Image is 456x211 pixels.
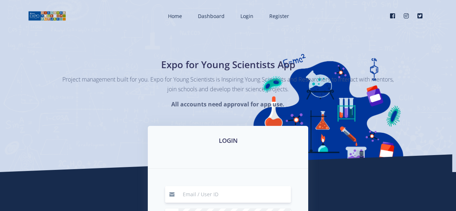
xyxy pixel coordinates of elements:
a: Home [161,6,188,26]
h1: Expo for Young Scientists App [97,58,360,72]
h3: LOGIN [156,136,300,145]
span: Home [168,13,182,19]
p: Project management built for you. Expo for Young Scientists is Inspiring Young Scientists and Res... [62,75,394,94]
span: Register [269,13,289,19]
input: Email / User ID [178,186,291,203]
span: Dashboard [198,13,225,19]
strong: All accounts need approval for app use. [171,100,284,108]
a: Dashboard [191,6,230,26]
span: Login [240,13,253,19]
img: logo01.png [28,10,66,21]
a: Register [262,6,295,26]
a: Login [233,6,259,26]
